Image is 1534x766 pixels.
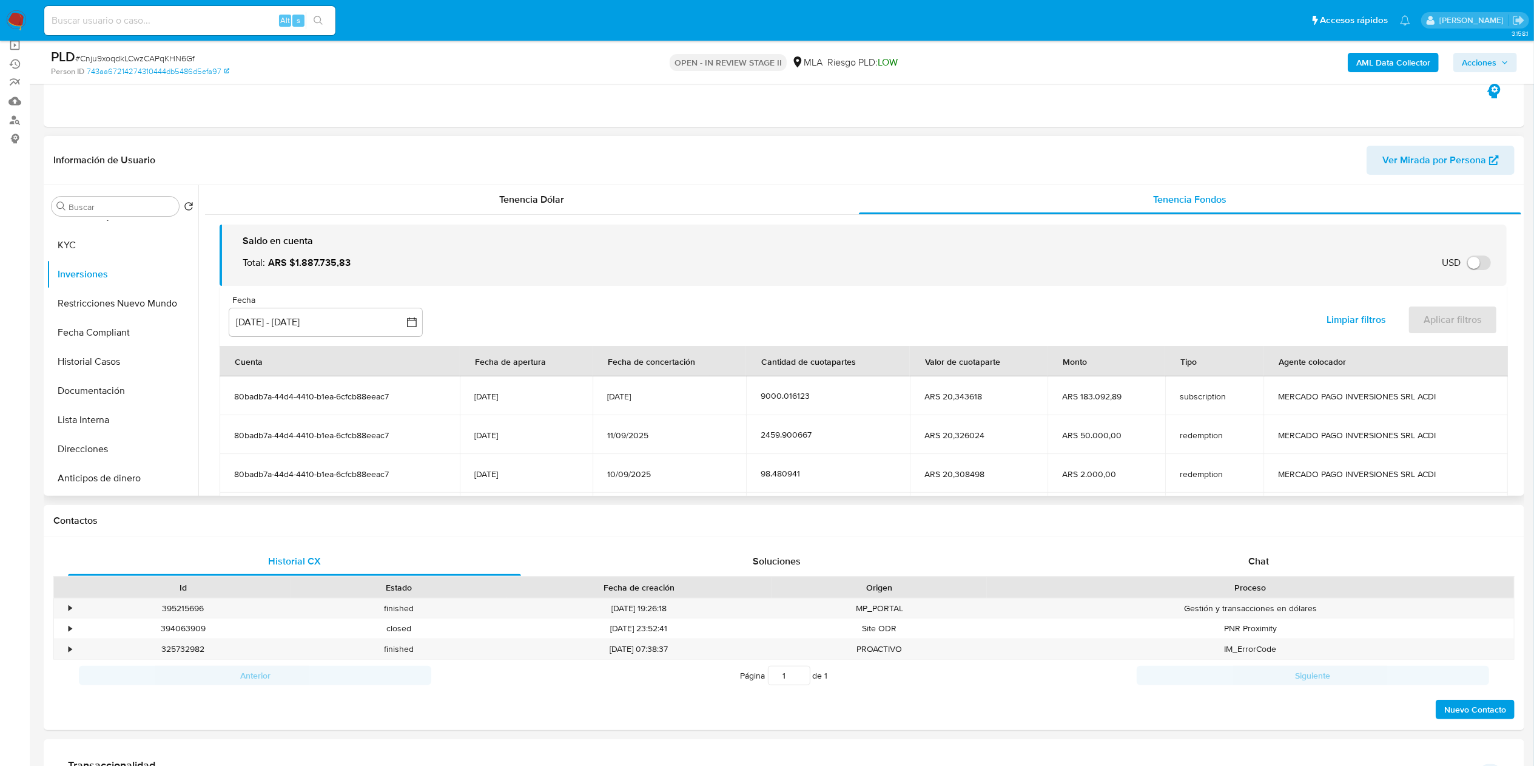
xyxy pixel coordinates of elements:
div: closed [291,619,506,639]
span: 3.158.1 [1512,29,1528,38]
div: • [69,603,72,614]
button: search-icon [306,12,331,29]
button: Lista Interna [47,405,198,435]
button: Inversiones [47,260,198,289]
h1: Contactos [53,515,1515,527]
p: andres.vilosio@mercadolibre.com [1439,15,1508,26]
button: Nuevo Contacto [1436,700,1515,719]
div: 394063909 [75,619,291,639]
span: Nuevo Contacto [1444,701,1506,718]
div: Estado [299,581,497,594]
button: Anterior [79,666,431,685]
div: Origen [780,581,978,594]
div: [DATE] 19:26:18 [506,598,772,619]
div: finished [291,598,506,619]
div: 325732982 [75,639,291,659]
span: Historial CX [268,554,321,568]
div: [DATE] 07:38:37 [506,639,772,659]
span: Página de [741,666,828,685]
span: Riesgo PLD: [827,56,898,69]
button: Buscar [56,202,66,211]
div: 395215696 [75,598,291,619]
div: [DATE] 23:52:41 [506,619,772,639]
div: Gestión y transacciones en dólares [987,598,1514,619]
button: Siguiente [1137,666,1489,685]
div: PNR Proximity [987,619,1514,639]
h1: Información de Usuario [53,154,155,166]
span: Chat [1248,554,1269,568]
button: Acciones [1453,53,1517,72]
b: Person ID [51,66,84,77]
button: Volver al orden por defecto [184,202,193,215]
span: # Cnju9xoqdkLCwzCAPqKHN6Gf [75,52,195,64]
div: Proceso [995,581,1505,594]
div: finished [291,639,506,659]
span: s [297,15,300,26]
button: Historial Casos [47,347,198,376]
div: Fecha de creación [515,581,763,594]
input: Buscar [69,202,174,212]
a: 743aa67214274310444db5486d5efa97 [87,66,229,77]
span: LOW [878,55,898,69]
span: 1 [825,669,828,682]
span: Ver Mirada por Persona [1382,146,1486,175]
span: Acciones [1462,53,1496,72]
button: AML Data Collector [1348,53,1439,72]
button: Documentación [47,376,198,405]
div: • [69,623,72,634]
button: KYC [47,231,198,260]
div: Site ODR [772,619,987,639]
span: Alt [280,15,290,26]
div: Id [84,581,282,594]
div: • [69,643,72,655]
a: Salir [1512,14,1525,27]
button: Ver Mirada por Persona [1367,146,1515,175]
a: Notificaciones [1400,15,1410,25]
span: Soluciones [753,554,801,568]
p: OPEN - IN REVIEW STAGE II [670,54,787,71]
button: Direcciones [47,435,198,464]
b: AML Data Collector [1356,53,1430,72]
div: PROACTIVO [772,639,987,659]
button: Fecha Compliant [47,318,198,347]
button: Anticipos de dinero [47,464,198,493]
div: IM_ErrorCode [987,639,1514,659]
b: PLD [51,47,75,66]
button: Cuentas Bancarias [47,493,198,522]
input: Buscar usuario o caso... [44,13,335,29]
span: Accesos rápidos [1320,14,1388,27]
div: MP_PORTAL [772,598,987,619]
div: MLA [792,56,823,69]
button: Restricciones Nuevo Mundo [47,289,198,318]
